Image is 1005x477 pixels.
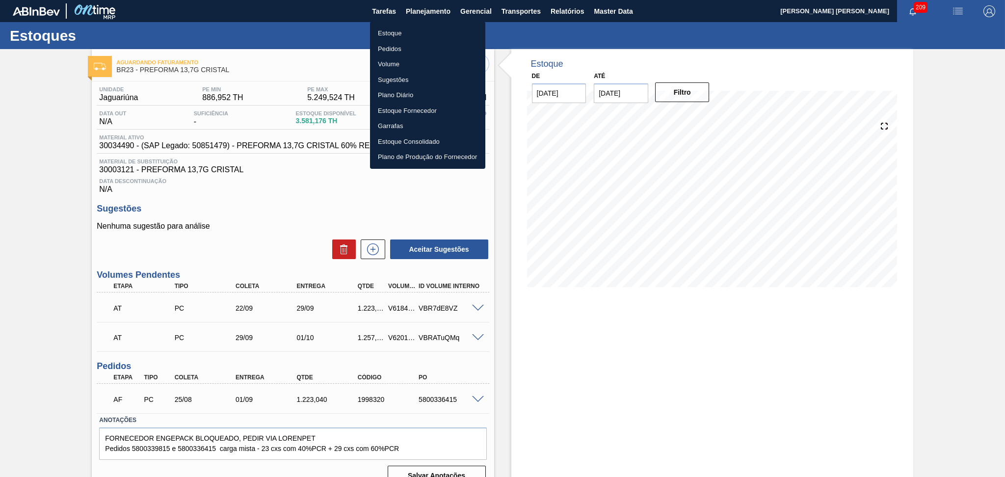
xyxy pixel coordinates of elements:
[370,87,485,103] a: Plano Diário
[370,72,485,88] a: Sugestões
[370,103,485,119] a: Estoque Fornecedor
[370,118,485,134] a: Garrafas
[370,149,485,165] a: Plano de Produção do Fornecedor
[370,56,485,72] a: Volume
[370,26,485,41] a: Estoque
[370,134,485,150] a: Estoque Consolidado
[370,41,485,57] a: Pedidos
